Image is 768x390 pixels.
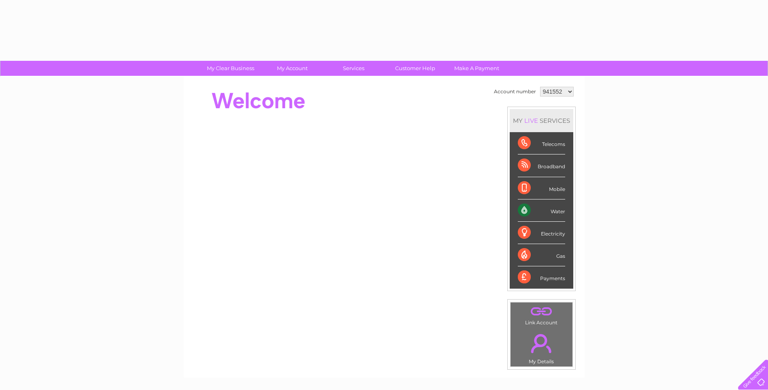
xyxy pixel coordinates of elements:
a: Customer Help [382,61,449,76]
td: Account number [492,85,538,99]
a: My Clear Business [197,61,264,76]
a: . [513,304,570,319]
td: Link Account [510,302,573,328]
div: Payments [518,266,565,288]
div: Telecoms [518,132,565,154]
div: Gas [518,244,565,266]
div: Water [518,199,565,222]
td: My Details [510,327,573,367]
a: Make A Payment [443,61,510,76]
div: Mobile [518,177,565,199]
a: . [513,329,570,358]
div: MY SERVICES [510,109,573,132]
div: Electricity [518,222,565,244]
a: My Account [259,61,325,76]
div: Broadband [518,154,565,177]
div: LIVE [523,117,540,124]
a: Services [320,61,387,76]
